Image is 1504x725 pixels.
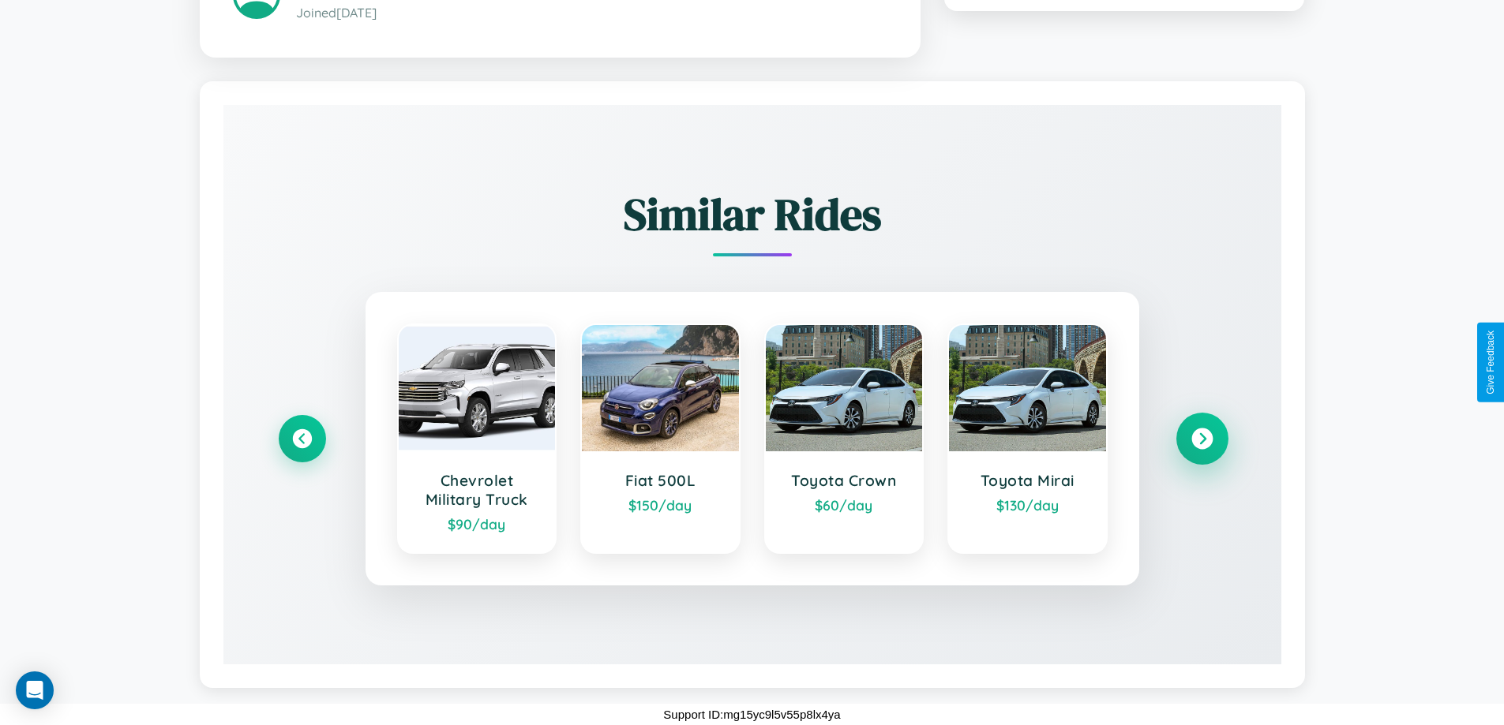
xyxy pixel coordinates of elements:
a: Chevrolet Military Truck$90/day [397,323,557,554]
h3: Chevrolet Military Truck [414,471,540,509]
div: Open Intercom Messenger [16,671,54,709]
h2: Similar Rides [279,184,1226,245]
p: Joined [DATE] [296,2,887,24]
h3: Toyota Mirai [965,471,1090,490]
div: $ 130 /day [965,496,1090,514]
div: Give Feedback [1485,331,1496,394]
a: Toyota Crown$60/day [764,323,925,554]
h3: Toyota Crown [782,471,907,490]
h3: Fiat 500L [598,471,723,490]
div: $ 60 /day [782,496,907,514]
div: $ 150 /day [598,496,723,514]
a: Fiat 500L$150/day [580,323,741,554]
div: $ 90 /day [414,515,540,533]
a: Toyota Mirai$130/day [947,323,1108,554]
p: Support ID: mg15yc9l5v55p8lx4ya [663,704,840,725]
